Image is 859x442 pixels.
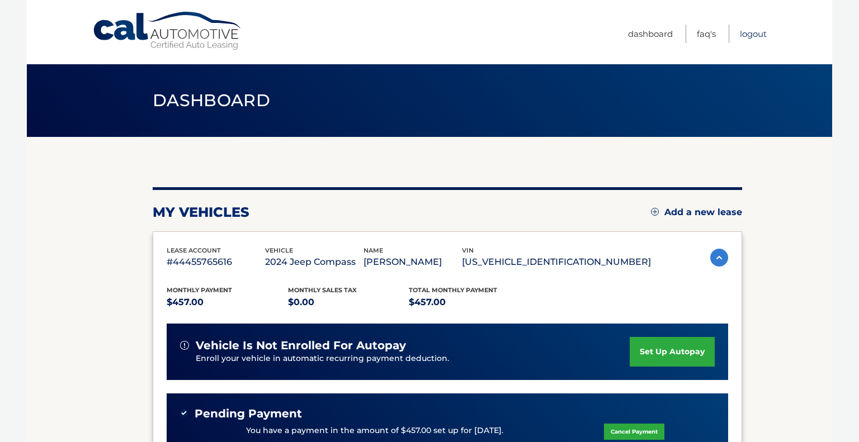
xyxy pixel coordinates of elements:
span: vehicle is not enrolled for autopay [196,339,406,353]
span: vehicle [265,246,293,254]
a: Logout [740,25,767,43]
span: vin [462,246,474,254]
span: name [364,246,383,254]
span: Monthly sales Tax [288,286,357,294]
span: Dashboard [153,90,270,111]
a: Add a new lease [651,207,742,218]
img: alert-white.svg [180,341,189,350]
a: Cancel Payment [604,424,664,440]
span: lease account [167,246,221,254]
span: Monthly Payment [167,286,232,294]
a: Cal Automotive [92,11,243,51]
p: [PERSON_NAME] [364,254,462,270]
a: FAQ's [697,25,716,43]
span: Total Monthly Payment [409,286,497,294]
img: add.svg [651,208,659,216]
img: check-green.svg [180,409,188,417]
a: set up autopay [630,337,715,367]
h2: my vehicles [153,204,249,221]
a: Dashboard [628,25,673,43]
p: 2024 Jeep Compass [265,254,364,270]
p: Enroll your vehicle in automatic recurring payment deduction. [196,353,630,365]
img: accordion-active.svg [710,249,728,267]
p: $0.00 [288,294,409,310]
p: You have a payment in the amount of $457.00 set up for [DATE]. [246,425,503,437]
p: [US_VEHICLE_IDENTIFICATION_NUMBER] [462,254,651,270]
p: #44455765616 [167,254,265,270]
span: Pending Payment [195,407,302,421]
p: $457.00 [409,294,530,310]
p: $457.00 [167,294,288,310]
